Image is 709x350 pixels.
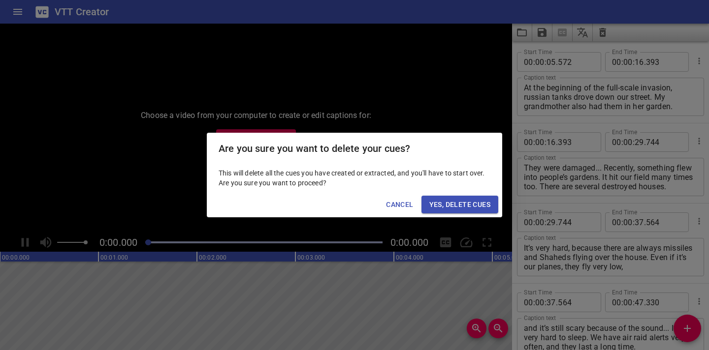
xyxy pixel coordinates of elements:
h2: Are you sure you want to delete your cues? [219,141,490,156]
span: Cancel [386,199,413,211]
button: Yes, Delete Cues [421,196,498,214]
div: This will delete all the cues you have created or extracted, and you'll have to start over. Are y... [207,164,502,192]
span: Yes, Delete Cues [429,199,490,211]
button: Cancel [382,196,417,214]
